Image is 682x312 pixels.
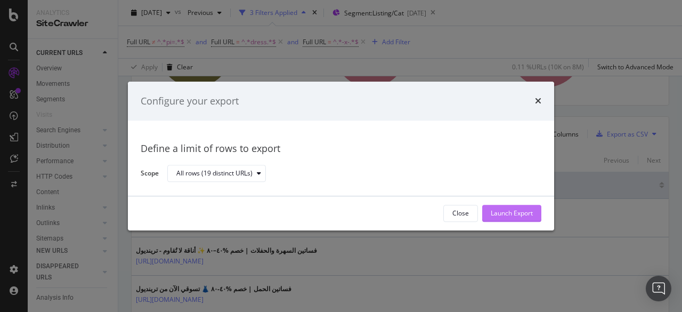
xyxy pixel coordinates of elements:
[176,171,253,177] div: All rows (19 distinct URLs)
[646,276,671,301] div: Open Intercom Messenger
[128,82,554,230] div: modal
[482,205,541,222] button: Launch Export
[141,169,159,180] label: Scope
[535,94,541,108] div: times
[452,209,469,218] div: Close
[141,94,239,108] div: Configure your export
[491,209,533,218] div: Launch Export
[167,165,266,182] button: All rows (19 distinct URLs)
[443,205,478,222] button: Close
[141,142,541,156] div: Define a limit of rows to export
